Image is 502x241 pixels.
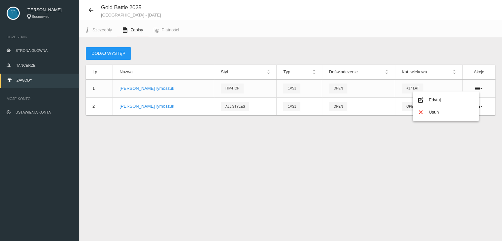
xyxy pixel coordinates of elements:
span: Uczestnik [7,34,73,40]
td: 1 [86,80,113,97]
span: OPEN [402,102,420,111]
span: Open [329,102,347,111]
img: svg [7,7,20,20]
span: All styles [221,102,250,111]
span: 1vs1 [283,84,300,93]
th: Styl [214,65,277,80]
a: Szczegóły [79,23,117,37]
span: Gold Battle 2025 [101,4,142,11]
p: [PERSON_NAME] Tymoszuk [119,85,207,92]
th: Typ [277,65,322,80]
a: Zapisy [117,23,148,37]
span: +17 lat [402,84,423,93]
th: Doświadczenie [322,65,395,80]
span: Tancerze [16,63,35,67]
span: 1vs1 [283,102,300,111]
span: Hip-hop [221,84,244,93]
span: Moje konto [7,95,73,102]
th: Lp [86,65,113,80]
span: Strona główna [16,49,48,52]
span: Open [329,84,347,93]
span: Zawody [17,78,32,82]
th: Kat. wiekowa [395,65,462,80]
button: Dodaj występ [86,47,131,60]
span: Zapisy [130,27,143,32]
td: 2 [86,97,113,115]
span: [PERSON_NAME] [26,7,73,13]
th: Nazwa [113,65,214,80]
div: Sosnowiec [26,14,73,19]
th: Akcje [462,65,495,80]
span: Płatności [162,27,179,32]
small: [GEOGRAPHIC_DATA] - [DATE] [101,13,161,17]
a: Usuń [413,106,479,118]
span: Szczegóły [92,27,112,32]
span: Ustawienia konta [16,110,51,114]
p: [PERSON_NAME] Tymoszuk [119,103,207,110]
a: Płatności [149,23,184,37]
a: Edytuj [413,94,479,106]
